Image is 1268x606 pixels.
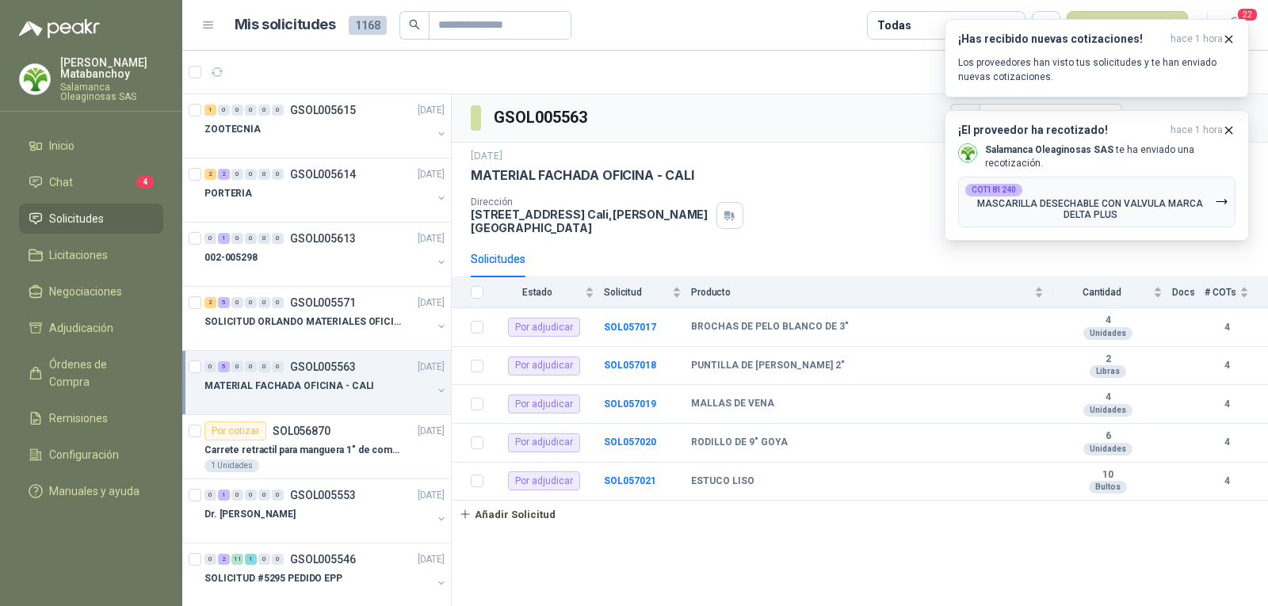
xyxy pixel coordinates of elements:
[49,173,73,191] span: Chat
[49,246,108,264] span: Licitaciones
[19,476,163,506] a: Manuales y ayuda
[272,554,284,565] div: 0
[290,490,356,501] p: GSOL005553
[19,131,163,161] a: Inicio
[604,398,656,410] b: SOL057019
[409,19,420,30] span: search
[604,322,656,333] b: SOL057017
[691,475,754,488] b: ESTUCO LISO
[204,459,259,472] div: 1 Unidades
[218,554,230,565] div: 2
[204,357,448,408] a: 0 5 0 0 0 0 GSOL005563[DATE] MATERIAL FACHADA OFICINA - CALI
[231,233,243,244] div: 0
[290,554,356,565] p: GSOL005546
[218,105,230,116] div: 0
[218,233,230,244] div: 1
[258,233,270,244] div: 0
[1205,320,1249,335] b: 4
[60,82,163,101] p: Salamanca Oleaginosas SAS
[218,169,230,180] div: 2
[290,169,356,180] p: GSOL005614
[985,143,1236,170] p: te ha enviado una recotización.
[19,403,163,433] a: Remisiones
[1090,365,1126,378] div: Libras
[1053,430,1163,443] b: 6
[985,144,1113,155] b: Salamanca Oleaginosas SAS
[945,110,1249,241] button: ¡El proveedor ha recotizado!hace 1 hora Company LogoSalamanca Oleaginosas SAS te ha enviado una r...
[49,137,74,154] span: Inicio
[471,149,502,164] p: [DATE]
[136,176,154,189] span: 4
[49,210,104,227] span: Solicitudes
[691,277,1053,308] th: Producto
[245,297,257,308] div: 0
[204,421,266,440] div: Por cotizar
[218,490,230,501] div: 1
[204,101,448,151] a: 1 0 0 0 0 0 GSOL005615[DATE] ZOOTECNIA
[1053,314,1163,327] b: 4
[204,490,216,501] div: 0
[508,356,580,375] div: Por adjudicar
[290,105,356,116] p: GSOL005615
[691,321,849,333] b: BROCHAS DE PELO BLANCO DE 3"
[235,13,336,36] h1: Mis solicitudes
[1205,474,1249,489] b: 4
[204,122,261,137] p: ZOOTECNIA
[958,177,1236,227] button: COT181240MASCARILLA DESECHABLE CON VALVULA MARCA DELTA PLUS
[272,297,284,308] div: 0
[418,295,445,311] p: [DATE]
[19,19,100,38] img: Logo peakr
[877,17,911,34] div: Todas
[204,507,296,522] p: Dr. [PERSON_NAME]
[972,186,1016,194] b: COT181240
[258,169,270,180] div: 0
[604,436,656,448] a: SOL057020
[218,361,230,372] div: 5
[958,124,1164,137] h3: ¡El proveedor ha recotizado!
[19,440,163,470] a: Configuración
[471,208,710,234] p: [STREET_ADDRESS] Cali , [PERSON_NAME][GEOGRAPHIC_DATA]
[1089,481,1127,494] div: Bultos
[493,277,604,308] th: Estado
[245,554,257,565] div: 1
[452,501,1268,528] a: Añadir Solicitud
[604,287,669,298] span: Solicitud
[245,490,257,501] div: 0
[204,550,448,600] a: 0 2 11 1 0 0 GSOL005546[DATE] SOLICITUD #5295 PEDIDO EPP
[182,415,451,479] a: Por cotizarSOL056870[DATE] Carrete retractil para manguera 1" de combustible1 Unidades
[418,103,445,118] p: [DATE]
[204,554,216,565] div: 0
[19,240,163,270] a: Licitaciones
[1236,7,1258,22] span: 22
[1205,435,1249,450] b: 4
[204,571,342,586] p: SOLICITUD #5295 PEDIDO EPP
[604,360,656,371] b: SOL057018
[231,361,243,372] div: 0
[258,361,270,372] div: 0
[19,204,163,234] a: Solicitudes
[604,475,656,486] b: SOL057021
[245,105,257,116] div: 0
[471,167,693,184] p: MATERIAL FACHADA OFICINA - CALI
[204,233,216,244] div: 0
[245,169,257,180] div: 0
[290,297,356,308] p: GSOL005571
[258,554,270,565] div: 0
[20,64,50,94] img: Company Logo
[691,287,1031,298] span: Producto
[272,233,284,244] div: 0
[245,361,257,372] div: 0
[204,169,216,180] div: 2
[49,446,119,463] span: Configuración
[349,16,387,35] span: 1168
[418,424,445,439] p: [DATE]
[508,318,580,337] div: Por adjudicar
[1083,404,1132,417] div: Unidades
[273,425,330,436] p: SOL056870
[418,167,445,182] p: [DATE]
[1053,353,1163,366] b: 2
[204,105,216,116] div: 1
[1171,32,1223,46] span: hace 1 hora
[204,443,402,458] p: Carrete retractil para manguera 1" de combustible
